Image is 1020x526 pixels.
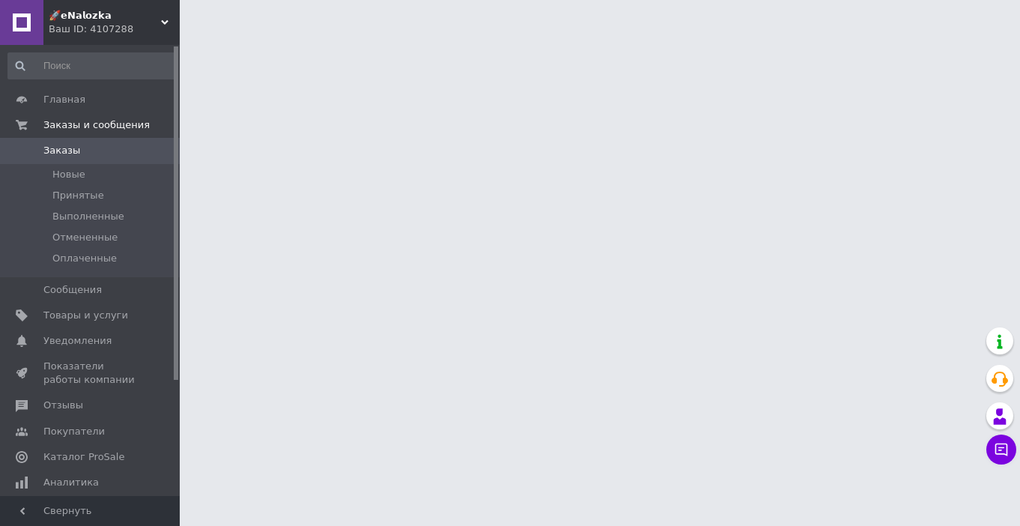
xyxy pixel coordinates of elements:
span: Принятые [52,189,104,202]
span: Заказы [43,144,80,157]
span: Отмененные [52,231,118,244]
span: Оплаченные [52,252,117,265]
span: Выполненные [52,210,124,223]
span: Уведомления [43,334,112,348]
span: Товары и услуги [43,309,128,322]
span: Сообщения [43,283,102,297]
span: Покупатели [43,425,105,438]
span: Отзывы [43,399,83,412]
span: 🚀𝗲𝗡𝗮𝗹𝗼𝘇𝗸𝗮 [49,9,161,22]
span: Заказы и сообщения [43,118,150,132]
div: Ваш ID: 4107288 [49,22,180,36]
input: Поиск [7,52,177,79]
span: Аналитика [43,476,99,489]
span: Показатели работы компании [43,360,139,387]
button: Чат с покупателем [986,435,1016,465]
span: Главная [43,93,85,106]
span: Каталог ProSale [43,450,124,464]
span: Новые [52,168,85,181]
